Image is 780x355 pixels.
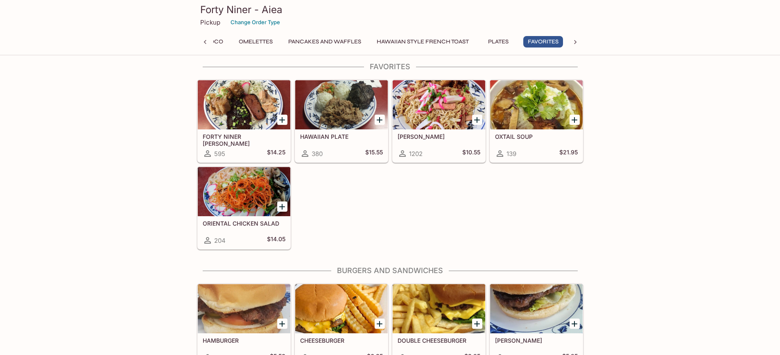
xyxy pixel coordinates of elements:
h5: $14.25 [267,149,285,158]
div: DOUBLE CHEESEBURGER [393,284,485,333]
a: FORTY NINER [PERSON_NAME]595$14.25 [197,80,291,163]
button: Add OXTAIL SOUP [570,115,580,125]
span: 139 [506,150,516,158]
button: Add HAMBURGER [277,319,287,329]
button: Add FRIED SAIMIN [472,115,482,125]
button: Hawaiian Style French Toast [372,36,473,47]
a: HAWAIIAN PLATE380$15.55 [295,80,388,163]
h5: $14.05 [267,235,285,245]
span: 204 [214,237,226,244]
button: Add HAWAIIAN PLATE [375,115,385,125]
h5: ORIENTAL CHICKEN SALAD [203,220,285,227]
h5: [PERSON_NAME] [495,337,578,344]
h3: Forty Niner - Aiea [200,3,580,16]
a: ORIENTAL CHICKEN SALAD204$14.05 [197,167,291,249]
h5: FORTY NINER [PERSON_NAME] [203,133,285,147]
button: Pancakes and Waffles [284,36,366,47]
div: ORIENTAL CHICKEN SALAD [198,167,290,216]
h5: $15.55 [365,149,383,158]
h5: HAMBURGER [203,337,285,344]
span: 1202 [409,150,423,158]
h5: $10.55 [462,149,480,158]
span: 595 [214,150,225,158]
h5: OXTAIL SOUP [495,133,578,140]
button: Plates [480,36,517,47]
button: Add TERI BURGER [570,319,580,329]
button: Favorites [523,36,563,47]
button: Add ORIENTAL CHICKEN SALAD [277,201,287,212]
h4: Burgers and Sandwiches [197,266,583,275]
p: Pickup [200,18,220,26]
span: 380 [312,150,323,158]
div: CHEESEBURGER [295,284,388,333]
h5: DOUBLE CHEESEBURGER [398,337,480,344]
h5: $21.95 [559,149,578,158]
h5: HAWAIIAN PLATE [300,133,383,140]
button: Add FORTY NINER BENTO [277,115,287,125]
div: HAMBURGER [198,284,290,333]
button: Add DOUBLE CHEESEBURGER [472,319,482,329]
div: HAWAIIAN PLATE [295,80,388,129]
h4: Favorites [197,62,583,71]
a: [PERSON_NAME]1202$10.55 [392,80,486,163]
div: OXTAIL SOUP [490,80,583,129]
button: Omelettes [234,36,277,47]
a: OXTAIL SOUP139$21.95 [490,80,583,163]
h5: CHEESEBURGER [300,337,383,344]
div: FRIED SAIMIN [393,80,485,129]
div: FORTY NINER BENTO [198,80,290,129]
button: Add CHEESEBURGER [375,319,385,329]
h5: [PERSON_NAME] [398,133,480,140]
button: Change Order Type [227,16,284,29]
div: TERI BURGER [490,284,583,333]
